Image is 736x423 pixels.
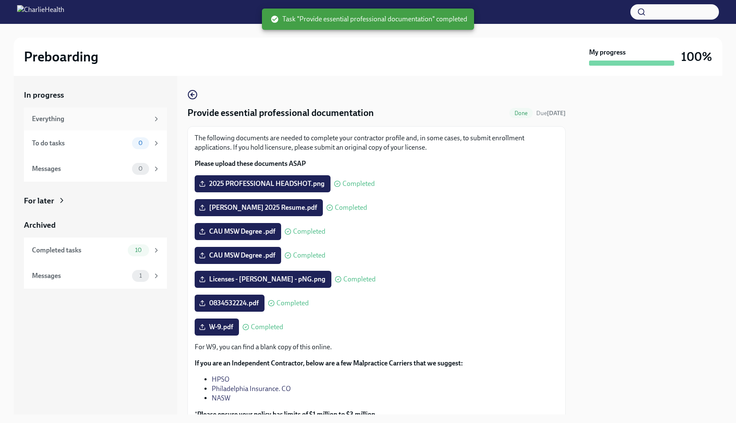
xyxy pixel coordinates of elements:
[197,410,375,418] strong: Please ensure your policy has limits of $1 million to $3 million
[24,195,167,206] a: For later
[195,159,306,168] strong: Please upload these documents ASAP
[509,110,533,116] span: Done
[293,228,325,235] span: Completed
[212,394,230,402] a: NASW
[201,299,259,307] span: 0834532224.pdf
[589,48,626,57] strong: My progress
[547,110,566,117] strong: [DATE]
[17,5,64,19] img: CharlieHealth
[24,156,167,182] a: Messages0
[24,263,167,289] a: Messages1
[195,223,281,240] label: CAU MSW Degree .pdf
[201,203,317,212] span: [PERSON_NAME] 2025 Resume.pdf
[24,220,167,231] a: Archived
[201,227,275,236] span: CAU MSW Degree .pdf
[24,130,167,156] a: To do tasks0
[195,359,463,367] strong: If you are an Independent Contractor, below are a few Malpractice Carriers that we suggest:
[276,300,309,307] span: Completed
[201,251,275,260] span: CAU MSW Degree .pdf
[335,204,367,211] span: Completed
[130,247,147,253] span: 10
[536,110,566,117] span: Due
[24,107,167,130] a: Everything
[201,323,233,331] span: W-9.pdf
[195,133,558,152] p: The following documents are needed to complete your contractor profile and, in some cases, to sub...
[134,272,147,279] span: 1
[212,375,230,383] a: HPSO
[201,180,325,188] span: 2025 PROFESSIONAL HEADSHOT.png
[32,271,129,281] div: Messages
[133,165,148,172] span: 0
[24,90,167,101] a: In progress
[195,319,239,336] label: W-9.pdf
[32,114,149,124] div: Everything
[32,164,129,174] div: Messages
[32,139,129,148] div: To do tasks
[24,195,54,206] div: For later
[343,276,376,283] span: Completed
[133,140,148,146] span: 0
[195,247,281,264] label: CAU MSW Degree .pdf
[536,109,566,117] span: August 31st, 2025 09:00
[201,275,325,284] span: Licenses - [PERSON_NAME] - pNG.png
[342,180,375,187] span: Completed
[293,252,325,259] span: Completed
[195,199,323,216] label: [PERSON_NAME] 2025 Resume.pdf
[24,48,98,65] h2: Preboarding
[212,385,291,393] a: Philadelphia Insurance. CO
[195,271,331,288] label: Licenses - [PERSON_NAME] - pNG.png
[195,295,264,312] label: 0834532224.pdf
[195,342,558,352] p: For W9, you can find a blank copy of this online.
[270,14,467,24] span: Task "Provide essential professional documentation" completed
[24,238,167,263] a: Completed tasks10
[32,246,124,255] div: Completed tasks
[187,107,374,119] h4: Provide essential professional documentation
[681,49,712,64] h3: 100%
[195,175,331,192] label: 2025 PROFESSIONAL HEADSHOT.png
[251,324,283,330] span: Completed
